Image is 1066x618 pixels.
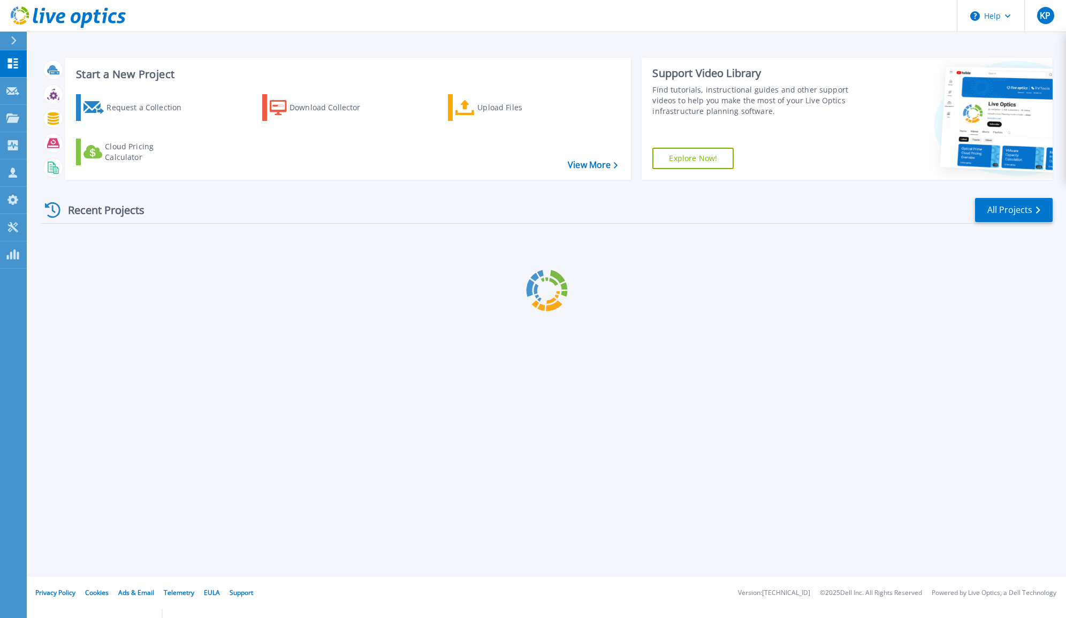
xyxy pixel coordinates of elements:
[652,85,862,117] div: Find tutorials, instructional guides and other support videos to help you make the most of your L...
[290,97,375,118] div: Download Collector
[76,139,195,165] a: Cloud Pricing Calculator
[41,197,159,223] div: Recent Projects
[106,97,192,118] div: Request a Collection
[568,160,618,170] a: View More
[204,588,220,597] a: EULA
[820,590,922,597] li: © 2025 Dell Inc. All Rights Reserved
[262,94,382,121] a: Download Collector
[448,94,567,121] a: Upload Files
[932,590,1056,597] li: Powered by Live Optics, a Dell Technology
[975,198,1053,222] a: All Projects
[118,588,154,597] a: Ads & Email
[477,97,563,118] div: Upload Files
[738,590,810,597] li: Version: [TECHNICAL_ID]
[35,588,75,597] a: Privacy Policy
[652,66,862,80] div: Support Video Library
[105,141,191,163] div: Cloud Pricing Calculator
[76,94,195,121] a: Request a Collection
[652,148,734,169] a: Explore Now!
[230,588,253,597] a: Support
[85,588,109,597] a: Cookies
[76,68,618,80] h3: Start a New Project
[1040,11,1050,20] span: KP
[164,588,194,597] a: Telemetry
